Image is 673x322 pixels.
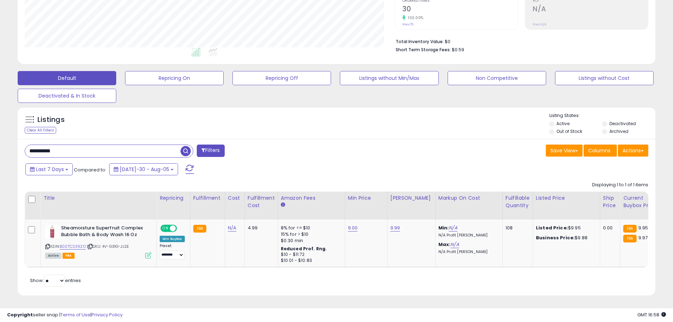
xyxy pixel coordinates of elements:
div: [PERSON_NAME] [390,194,432,202]
button: Repricing On [125,71,224,85]
div: Fulfillment Cost [248,194,275,209]
p: N/A Profit [PERSON_NAME] [438,250,497,254]
button: Repricing Off [232,71,331,85]
b: Listed Price: [536,224,568,231]
div: 4.99 [248,225,272,231]
small: 100.00% [406,15,424,21]
label: Deactivated [609,121,636,127]
button: Filters [197,145,224,157]
span: Show: entries [30,277,81,284]
button: Save View [546,145,583,157]
div: Preset: [160,244,185,259]
div: Clear All Filters [25,127,56,134]
small: FBA [193,225,206,233]
a: 9.99 [390,224,400,232]
button: Listings without Min/Max [340,71,438,85]
span: ON [161,226,170,232]
span: $0.59 [452,46,464,53]
label: Archived [609,128,628,134]
th: The percentage added to the cost of goods (COGS) that forms the calculator for Min & Max prices. [435,192,502,219]
strong: Copyright [7,311,33,318]
a: N/A [228,224,236,232]
span: OFF [176,226,187,232]
span: 9.97 [638,234,648,241]
span: FBA [63,253,75,259]
h2: 30 [402,5,518,14]
div: Listed Price [536,194,597,202]
div: 15% for > $10 [281,231,340,238]
h2: N/A [533,5,648,14]
div: Current Buybox Price [623,194,660,209]
span: All listings currently available for purchase on Amazon [45,253,61,259]
div: Amazon Fees [281,194,342,202]
button: [DATE]-30 - Aug-05 [109,163,178,175]
b: Business Price: [536,234,575,241]
small: Prev: N/A [533,22,547,27]
div: ASIN: [45,225,151,258]
div: Title [43,194,154,202]
span: [DATE]-30 - Aug-05 [120,166,169,173]
li: $0 [396,37,643,45]
div: 0.00 [603,225,615,231]
div: Win BuyBox [160,236,185,242]
b: Min: [438,224,449,231]
span: Last 7 Days [36,166,64,173]
button: Listings without Cost [555,71,654,85]
b: Max: [438,241,451,248]
label: Active [556,121,569,127]
div: $9.88 [536,235,595,241]
small: FBA [623,235,636,242]
button: Last 7 Days [25,163,73,175]
h5: Listings [37,115,65,125]
button: Default [18,71,116,85]
a: B00TCS39ZO [60,244,86,250]
span: | SKU: 4V-G31G-JLSE [87,244,129,249]
img: 41Dv9Wbm0fL._SL40_.jpg [45,225,59,239]
b: Sheamoisture Superfruit Complex Bubble Bath & Body Wash 16 Oz [61,225,147,240]
div: Fulfillment [193,194,222,202]
span: 9.95 [638,224,648,231]
div: Cost [228,194,242,202]
label: Out of Stock [556,128,582,134]
div: seller snap | | [7,312,123,318]
b: Total Inventory Value: [396,39,444,45]
div: Displaying 1 to 1 of 1 items [592,182,648,188]
div: Fulfillable Quantity [506,194,530,209]
div: Min Price [348,194,384,202]
div: $10.01 - $10.83 [281,258,340,264]
b: Short Term Storage Fees: [396,47,451,53]
button: Deactivated & In Stock [18,89,116,103]
div: Markup on Cost [438,194,500,202]
div: $9.95 [536,225,595,231]
button: Actions [618,145,648,157]
small: Prev: 15 [402,22,413,27]
div: 8% for <= $10 [281,225,340,231]
a: Terms of Use [60,311,90,318]
div: $0.30 min [281,238,340,244]
span: Compared to: [74,166,106,173]
button: Non Competitive [448,71,546,85]
span: Columns [588,147,610,154]
p: Listing States: [549,112,655,119]
button: Columns [584,145,617,157]
div: Repricing [160,194,187,202]
div: Ship Price [603,194,617,209]
b: Reduced Prof. Rng. [281,246,327,252]
a: 9.00 [348,224,358,232]
small: Amazon Fees. [281,202,285,208]
div: 108 [506,225,527,231]
a: N/A [449,224,457,232]
p: N/A Profit [PERSON_NAME] [438,233,497,238]
small: FBA [623,225,636,233]
span: 2025-08-13 16:58 GMT [637,311,666,318]
a: Privacy Policy [91,311,123,318]
div: $10 - $11.72 [281,252,340,258]
a: N/A [450,241,459,248]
